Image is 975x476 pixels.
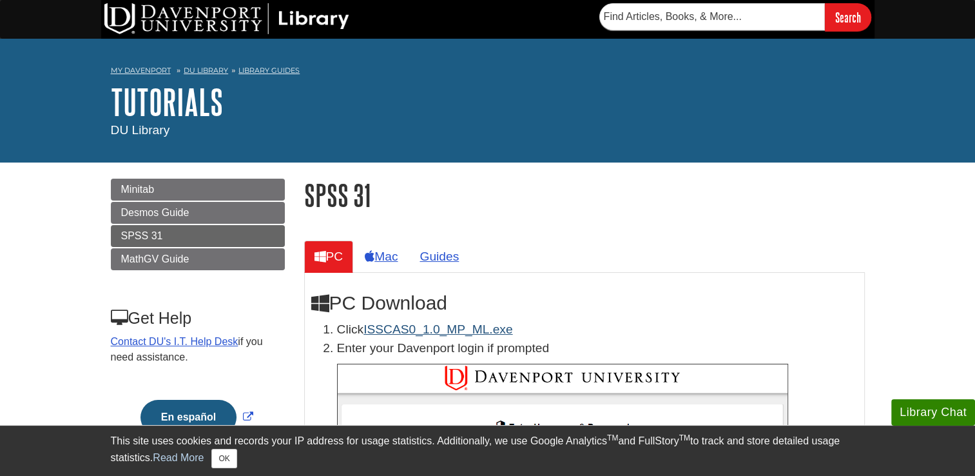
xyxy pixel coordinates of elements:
a: Read More [153,452,204,463]
nav: breadcrumb [111,62,865,83]
span: Minitab [121,184,155,195]
a: Link opens in new window [137,412,256,422]
a: Tutorials [111,82,223,122]
form: Searches DU Library's articles, books, and more [599,3,871,31]
span: Desmos Guide [121,207,189,218]
button: Library Chat [891,399,975,426]
input: Search [825,3,871,31]
p: Enter your Davenport login if prompted [337,339,858,358]
a: PC [304,241,354,272]
button: En español [140,400,237,435]
a: Download opens in new window [363,322,512,336]
a: Minitab [111,179,285,201]
a: Library Guides [238,66,300,75]
span: MathGV Guide [121,253,189,264]
div: Guide Page Menu [111,179,285,457]
img: DU Library [104,3,349,34]
input: Find Articles, Books, & More... [599,3,825,30]
sup: TM [679,433,690,442]
sup: TM [607,433,618,442]
span: SPSS 31 [121,230,163,241]
a: My Davenport [111,65,171,76]
a: Contact DU's I.T. Help Desk [111,336,238,347]
h3: Get Help [111,309,284,328]
span: DU Library [111,123,170,137]
a: Desmos Guide [111,202,285,224]
div: This site uses cookies and records your IP address for usage statistics. Additionally, we use Goo... [111,433,865,468]
a: Guides [409,241,469,272]
a: SPSS 31 [111,225,285,247]
p: if you need assistance. [111,334,284,365]
h2: PC Download [311,292,858,314]
h1: SPSS 31 [304,179,865,212]
button: Close [211,449,237,468]
a: MathGV Guide [111,248,285,270]
li: Click [337,321,858,339]
a: Mac [354,241,408,272]
a: DU Library [184,66,228,75]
